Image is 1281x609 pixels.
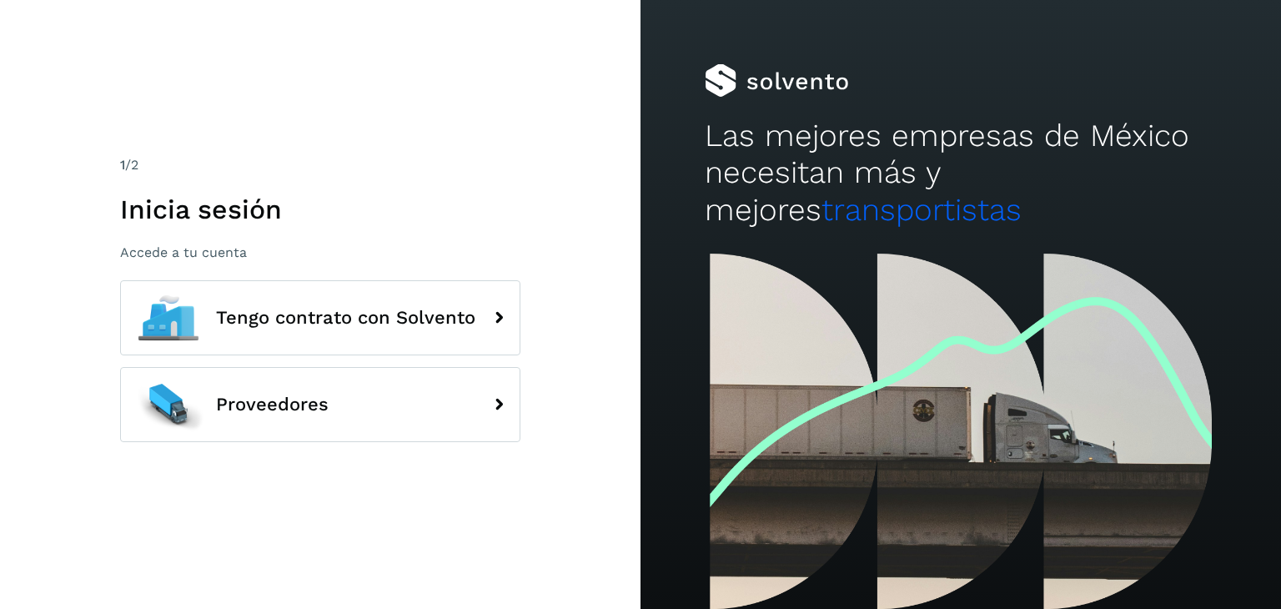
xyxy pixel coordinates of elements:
h2: Las mejores empresas de México necesitan más y mejores [705,118,1217,229]
button: Tengo contrato con Solvento [120,280,520,355]
p: Accede a tu cuenta [120,244,520,260]
span: transportistas [821,192,1022,228]
span: 1 [120,157,125,173]
h1: Inicia sesión [120,194,520,225]
button: Proveedores [120,367,520,442]
div: /2 [120,155,520,175]
span: Tengo contrato con Solvento [216,308,475,328]
span: Proveedores [216,395,329,415]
